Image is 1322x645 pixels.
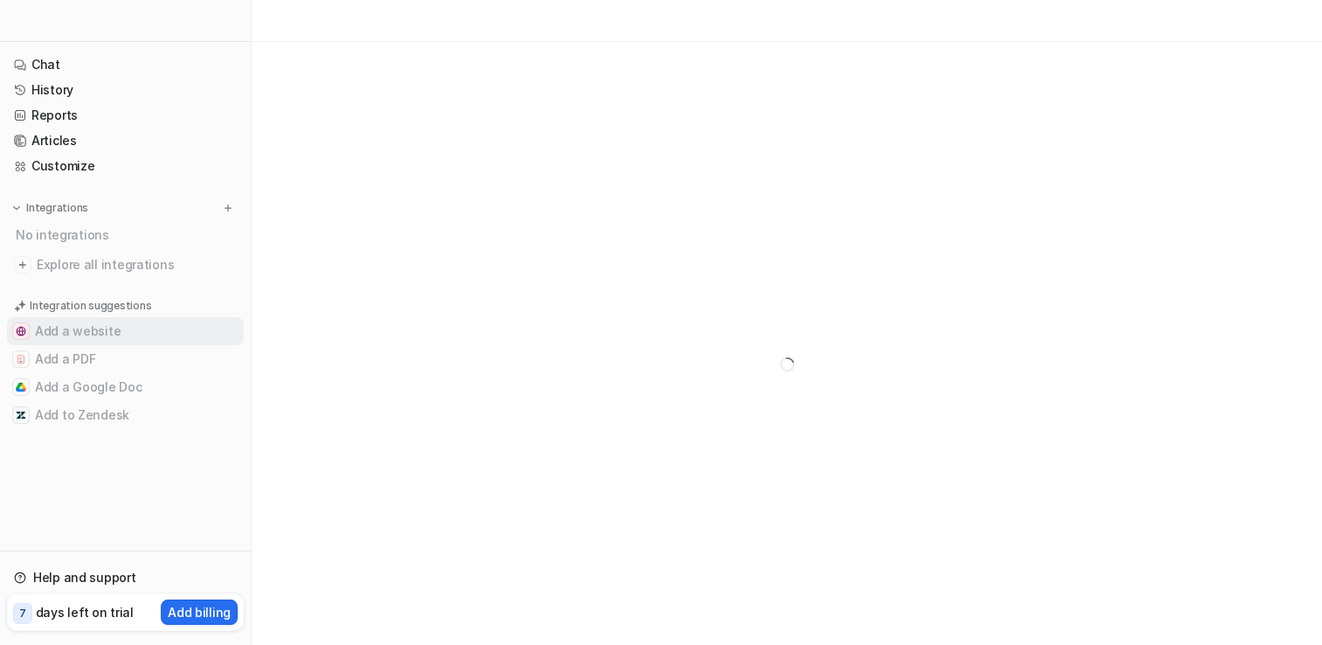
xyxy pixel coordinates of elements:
[7,401,244,429] button: Add to ZendeskAdd to Zendesk
[7,373,244,401] button: Add a Google DocAdd a Google Doc
[14,256,31,274] img: explore all integrations
[10,202,23,214] img: expand menu
[30,298,151,314] p: Integration suggestions
[16,410,26,420] img: Add to Zendesk
[7,154,244,178] a: Customize
[222,202,234,214] img: menu_add.svg
[7,345,244,373] button: Add a PDFAdd a PDF
[16,354,26,364] img: Add a PDF
[7,317,244,345] button: Add a websiteAdd a website
[7,565,244,590] a: Help and support
[36,603,134,621] p: days left on trial
[7,52,244,77] a: Chat
[7,103,244,128] a: Reports
[26,201,88,215] p: Integrations
[37,251,237,279] span: Explore all integrations
[168,603,231,621] p: Add billing
[161,600,238,625] button: Add billing
[7,253,244,277] a: Explore all integrations
[7,199,93,217] button: Integrations
[7,128,244,153] a: Articles
[19,606,26,621] p: 7
[16,382,26,392] img: Add a Google Doc
[10,220,244,249] div: No integrations
[16,326,26,336] img: Add a website
[7,78,244,102] a: History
